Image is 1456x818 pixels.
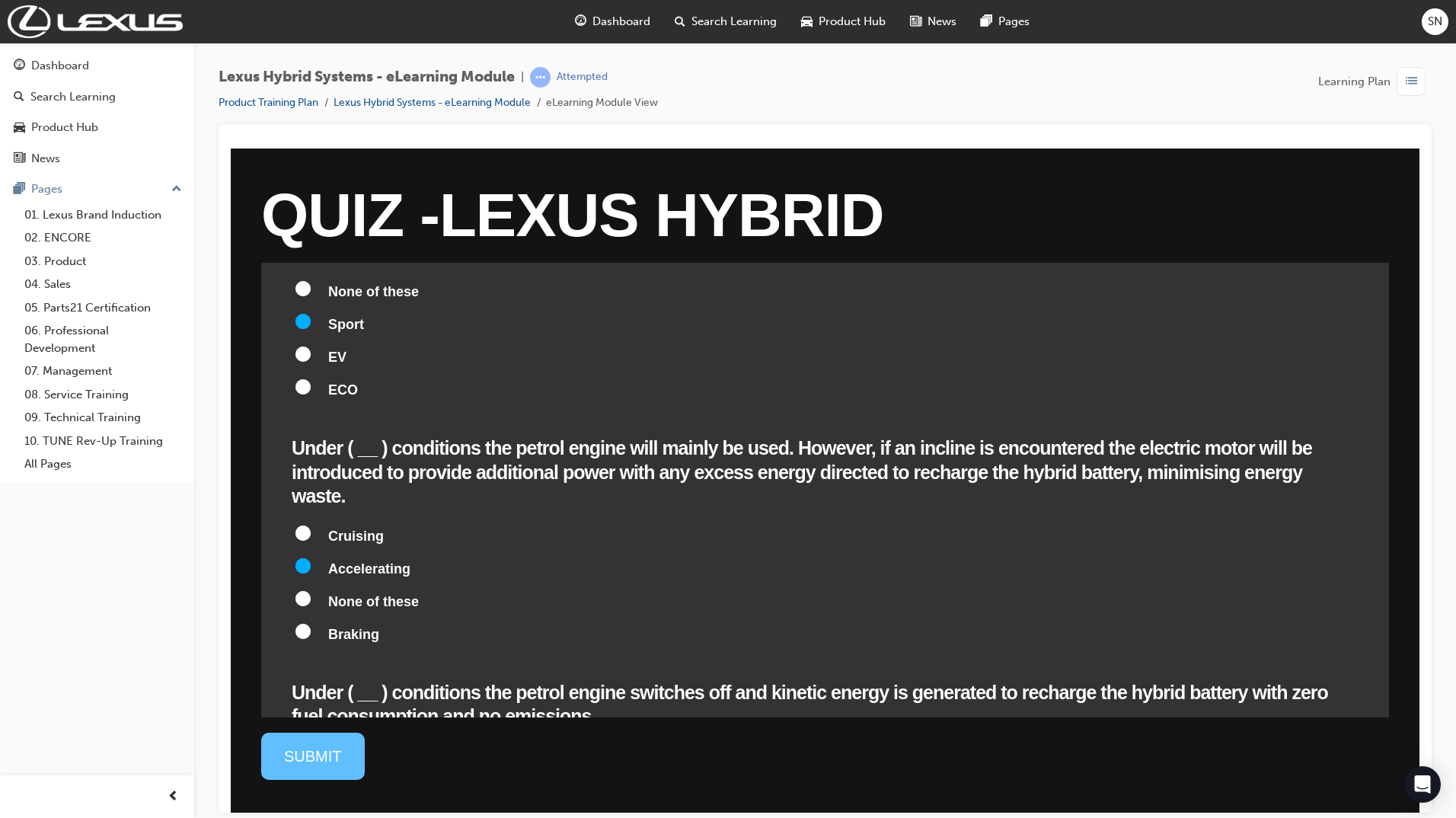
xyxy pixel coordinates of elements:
span: Cruising [97,380,153,395]
span: News [928,13,956,30]
a: 01. Lexus Brand Induction [18,203,188,227]
input: ECO [65,231,80,246]
span: | [521,69,524,86]
span: Sport [97,168,133,184]
button: Learning Plan [1318,67,1432,96]
span: Search Learning [691,13,777,30]
a: 07. Management [18,359,188,383]
span: guage-icon [575,12,586,31]
span: prev-icon [168,788,179,807]
a: pages-iconPages [969,6,1042,37]
a: guage-iconDashboard [563,6,663,37]
div: Dashboard [31,57,89,75]
span: search-icon [14,91,24,104]
input: None of these [65,443,80,458]
span: list-icon [1406,72,1417,91]
input: Sport [65,165,80,181]
span: up-icon [171,180,182,200]
span: learningRecordVerb_ATTEMPT-icon [530,67,551,88]
a: 04. Sales [18,273,188,296]
a: 06. Professional Development [18,319,188,359]
span: ECO [97,234,127,249]
div: Search Learning [30,88,116,106]
input: Braking [65,475,80,490]
div: Pages [31,181,62,198]
a: Dashboard [6,52,188,80]
li: eLearning Module View [546,94,658,112]
span: news-icon [14,152,25,166]
span: pages-icon [14,183,25,197]
div: Open Intercom Messenger [1404,766,1441,803]
span: Quiz - [30,33,209,101]
img: Trak [8,5,183,38]
button: DashboardSearch LearningProduct HubNews [6,49,188,175]
span: Lexus Hybrid [209,33,653,101]
div: News [31,150,60,168]
input: EV [65,198,80,213]
div: SUBMIT [30,584,134,631]
div: Attempted [557,70,608,85]
button: SN [1422,8,1448,35]
a: car-iconProduct Hub [789,6,898,37]
a: Lexus Hybrid Systems - eLearning Module [334,96,531,109]
a: 08. Service Training [18,383,188,407]
span: Accelerating [97,413,180,428]
span: pages-icon [981,12,992,31]
button: Pages [6,175,188,203]
span: None of these [97,136,188,151]
span: Pages [998,13,1030,30]
span: SN [1428,13,1442,30]
a: 10. TUNE Rev-Up Training [18,430,188,453]
div: Product Hub [31,119,98,136]
span: None of these [97,446,188,461]
a: 03. Product [18,250,188,273]
a: Search Learning [6,83,188,111]
span: news-icon [910,12,921,31]
a: search-iconSearch Learning [663,6,789,37]
input: Accelerating [65,410,80,425]
input: Cruising [65,377,80,392]
h2: Under ( __ ) conditions the petrol engine switches off and kinetic energy is generated to recharg... [61,532,1128,580]
span: car-icon [14,121,25,135]
a: News [6,145,188,173]
input: None of these [65,133,80,148]
span: Braking [97,478,148,494]
span: Dashboard [592,13,650,30]
a: Product Hub [6,113,188,142]
span: Learning Plan [1318,73,1391,91]
h2: Under ( __ ) conditions the petrol engine will mainly be used. However, if an incline is encounte... [61,288,1128,359]
span: Lexus Hybrid Systems - eLearning Module [219,69,515,86]
span: car-icon [801,12,813,31]
a: All Pages [18,452,188,476]
span: Product Hub [819,13,886,30]
a: 05. Parts21 Certification [18,296,188,320]
a: Product Training Plan [219,96,318,109]
a: 02. ENCORE [18,226,188,250]
a: 09. Technical Training [18,406,188,430]
span: EV [97,201,116,216]
a: news-iconNews [898,6,969,37]
span: search-icon [675,12,685,31]
span: guage-icon [14,59,25,73]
